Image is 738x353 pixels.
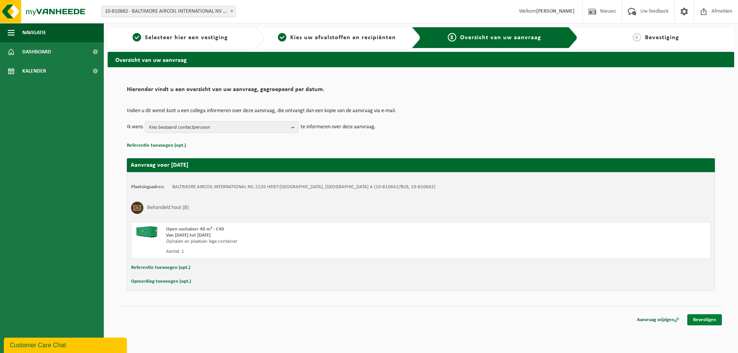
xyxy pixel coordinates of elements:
div: Aantal: 1 [166,249,452,255]
span: Dashboard [22,42,51,61]
button: Referentie toevoegen (opt.) [127,141,186,151]
strong: Plaatsingsadres: [131,184,165,189]
span: Open container 40 m³ - C40 [166,227,224,232]
img: HK-XC-40-GN-00.png [135,226,158,238]
span: 10-810662 - BALTIMORE AIRCOIL INTERNATIONAL NV - HEIST-OP-DEN-BERG [101,6,236,17]
button: Opmerking toevoegen (opt.) [131,277,191,287]
span: Bevestiging [645,35,679,41]
p: te informeren over deze aanvraag. [301,121,376,133]
a: 1Selecteer hier een vestiging [111,33,249,42]
h2: Hieronder vindt u een overzicht van uw aanvraag, gegroepeerd per datum. [127,86,715,97]
a: 2Kies uw afvalstoffen en recipiënten [268,33,406,42]
span: Navigatie [22,23,46,42]
span: 10-810662 - BALTIMORE AIRCOIL INTERNATIONAL NV - HEIST-OP-DEN-BERG [102,6,236,17]
a: Bevestigen [687,314,722,325]
span: 1 [133,33,141,41]
span: Overzicht van uw aanvraag [460,35,541,41]
strong: Aanvraag voor [DATE] [131,162,188,168]
strong: [PERSON_NAME] [536,8,575,14]
div: Ophalen en plaatsen lege container [166,239,452,245]
span: 4 [633,33,641,41]
td: BALTIMORE AIRCOIL INTERNATIONAL NV, 2220 HEIST-[GEOGRAPHIC_DATA], [GEOGRAPHIC_DATA] A (10-810662/... [172,184,435,190]
iframe: chat widget [4,336,128,353]
button: Referentie toevoegen (opt.) [131,263,190,273]
h3: Behandeld hout (B) [147,202,189,214]
span: Selecteer hier een vestiging [145,35,228,41]
span: 3 [448,33,456,41]
span: Kalender [22,61,46,81]
span: Kies bestaand contactpersoon [149,122,288,133]
span: 2 [278,33,286,41]
p: Ik wens [127,121,143,133]
a: Aanvraag wijzigen [631,314,685,325]
span: Kies uw afvalstoffen en recipiënten [290,35,396,41]
p: Indien u dit wenst kunt u een collega informeren over deze aanvraag, die ontvangt dan een kopie v... [127,108,715,114]
button: Kies bestaand contactpersoon [145,121,299,133]
strong: Van [DATE] tot [DATE] [166,233,211,238]
h2: Overzicht van uw aanvraag [108,52,734,67]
